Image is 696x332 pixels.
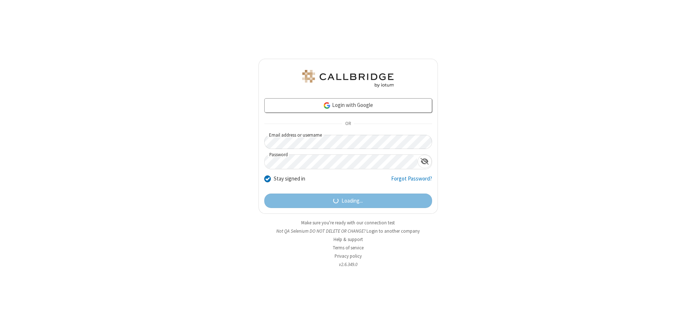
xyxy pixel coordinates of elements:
a: Login with Google [264,98,432,113]
input: Password [265,155,418,169]
label: Stay signed in [274,175,305,183]
span: Loading... [341,197,363,205]
li: Not QA Selenium DO NOT DELETE OR CHANGE? [258,228,438,235]
a: Help & support [333,236,363,242]
button: Login to another company [366,228,420,235]
input: Email address or username [264,135,432,149]
a: Forgot Password? [391,175,432,188]
img: google-icon.png [323,101,331,109]
span: OR [342,119,354,129]
li: v2.6.349.0 [258,261,438,268]
a: Make sure you're ready with our connection test [301,220,395,226]
a: Terms of service [333,245,364,251]
div: Show password [418,155,432,168]
a: Privacy policy [335,253,362,259]
img: QA Selenium DO NOT DELETE OR CHANGE [301,70,395,87]
button: Loading... [264,194,432,208]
